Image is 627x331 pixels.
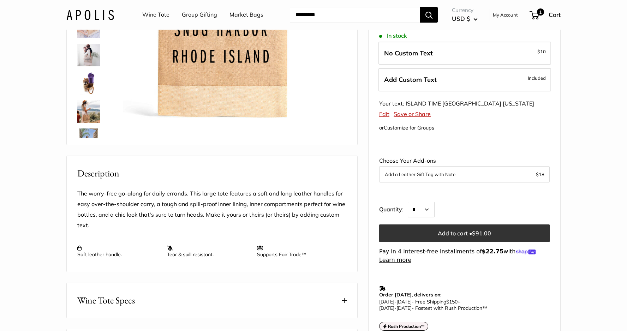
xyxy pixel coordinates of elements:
a: Edit [379,110,389,118]
span: $10 [537,49,546,54]
a: 1 Cart [530,9,561,20]
span: USD $ [452,15,470,22]
p: Tear & spill resistant. [167,245,250,258]
p: Supports Fair Trade™ [257,245,340,258]
button: USD $ [452,13,478,24]
button: Add to cart •$91.00 [379,224,550,242]
p: The worry-free go-along for daily errands. This large tote features a soft and long leather handl... [77,188,347,231]
a: Group Gifting [182,10,217,20]
a: My Account [493,11,518,19]
img: description_Inner compartments perfect for wine bottles, yoga mats, and more. [77,72,100,95]
span: $91.00 [472,230,491,237]
span: [DATE] [379,299,394,305]
iframe: Sign Up via Text for Offers [6,304,76,325]
span: [DATE] [396,299,412,305]
h2: Description [77,167,347,180]
a: Save or Share [394,110,431,118]
span: - [394,299,396,305]
img: description_Carry it all for every occasion. [77,44,100,66]
a: Wine Tote in Natural [76,127,101,152]
span: 1 [537,8,544,16]
input: Search... [290,7,420,23]
a: Market Bags [229,10,263,20]
img: Wine Tote in Natural [77,100,100,123]
span: $150 [446,299,458,305]
a: Wine Tote [142,10,169,20]
span: Your text: ISLAND TIME [GEOGRAPHIC_DATA] [US_STATE] [379,100,534,107]
strong: Rush Production™ [388,324,425,329]
p: Soft leather handle. [77,245,160,258]
button: Add a Leather Gift Tag with Note [385,170,544,179]
span: [DATE] [396,305,412,311]
span: Add Custom Text [384,76,437,84]
span: Included [528,74,546,82]
label: Add Custom Text [378,68,551,91]
button: Search [420,7,438,23]
img: Apolis [66,10,114,20]
a: Wine Tote in Natural [76,99,101,124]
strong: Order [DATE], delivers on: [379,291,441,298]
span: Currency [452,5,478,15]
img: Wine Tote in Natural [77,128,100,151]
span: Cart [549,11,561,18]
label: Quantity: [379,200,408,217]
span: - [394,305,396,311]
span: $18 [536,171,544,177]
p: - Free Shipping + [379,299,546,311]
label: Leave Blank [378,42,551,65]
span: - Fastest with Rush Production™ [379,305,487,311]
a: description_Carry it all for every occasion. [76,42,101,68]
span: In stock [379,32,407,39]
span: Wine Tote Specs [77,294,135,307]
div: or [379,123,434,133]
button: Wine Tote Specs [67,283,357,318]
div: Choose Your Add-ons [379,156,550,182]
span: [DATE] [379,305,394,311]
span: - [535,47,546,56]
span: No Custom Text [384,49,433,57]
a: Customize for Groups [384,125,434,131]
a: description_Inner compartments perfect for wine bottles, yoga mats, and more. [76,71,101,96]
